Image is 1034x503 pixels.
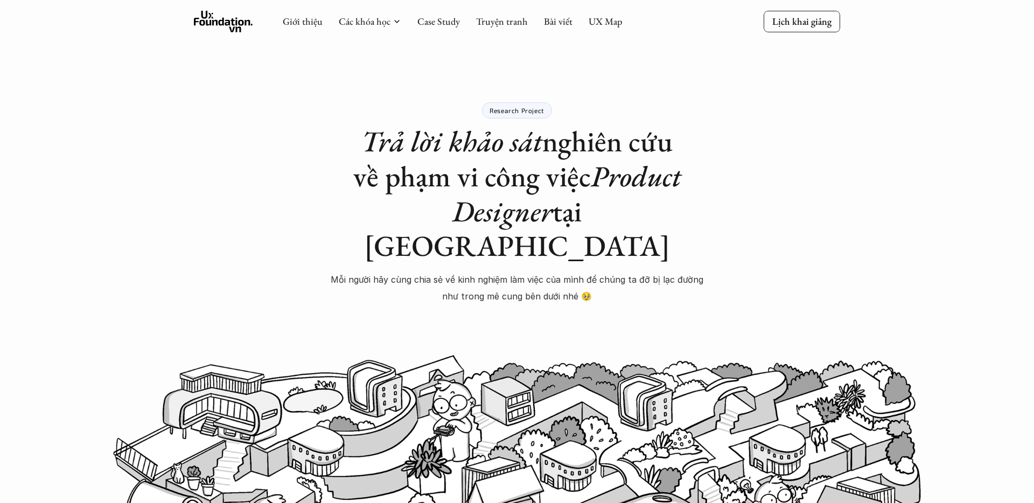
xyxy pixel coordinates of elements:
[772,15,832,27] p: Lịch khai giảng
[339,15,390,27] a: Các khóa học
[283,15,323,27] a: Giới thiệu
[417,15,460,27] a: Case Study
[329,271,705,304] p: Mỗi người hãy cùng chia sẻ về kinh nghiệm làm việc của mình để chúng ta đỡ bị lạc đường như trong...
[490,107,544,114] p: Research Project
[329,124,705,263] h1: nghiên cứu về phạm vi công việc tại [GEOGRAPHIC_DATA]
[764,11,840,32] a: Lịch khai giảng
[544,15,572,27] a: Bài viết
[452,157,688,230] em: Product Designer
[361,122,542,160] em: Trả lời khảo sát
[589,15,623,27] a: UX Map
[476,15,528,27] a: Truyện tranh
